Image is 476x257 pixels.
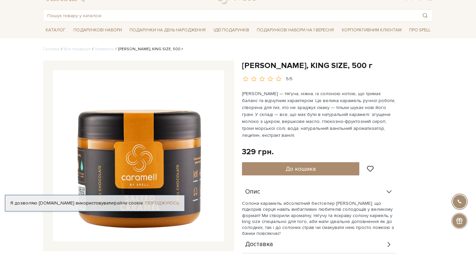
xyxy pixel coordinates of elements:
[286,165,316,172] span: До кошика
[245,241,273,247] span: Доставка
[53,70,224,241] img: Солона карамель, KING SIZE, 500 г
[254,24,337,36] a: Подарункові набори на 1 Вересня
[43,47,59,52] a: Головна
[339,24,404,36] a: Корпоративним клієнтам
[95,47,114,52] a: Карамель
[242,162,359,175] button: До кошика
[242,60,433,71] h1: [PERSON_NAME], KING SIZE, 500 г
[64,47,91,52] a: Вся продукція
[114,46,183,52] li: [PERSON_NAME], KING SIZE, 500 г
[242,147,274,157] div: 329 грн.
[43,25,68,35] a: Каталог
[211,25,252,35] a: Ідеї подарунків
[43,10,417,21] input: Пошук товару у каталозі
[407,25,433,35] a: Про Spell
[145,200,179,206] a: Погоджуюсь
[71,25,125,35] a: Подарункові набори
[242,201,396,237] p: Солона карамель абсолютний бестселер [PERSON_NAME], що підкорив серця навіть вибагливих любителів...
[245,189,260,195] span: Опис
[113,200,143,206] a: файли cookie
[5,200,184,206] div: Я дозволяю [DOMAIN_NAME] використовувати
[242,90,397,139] p: [PERSON_NAME] — тягуча, ніжна, із солоною нотою, що тримає баланс та відчутним характером. Це вел...
[417,10,433,21] button: Пошук товару у каталозі
[286,76,293,82] div: 5/5
[127,25,208,35] a: Подарунки на День народження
